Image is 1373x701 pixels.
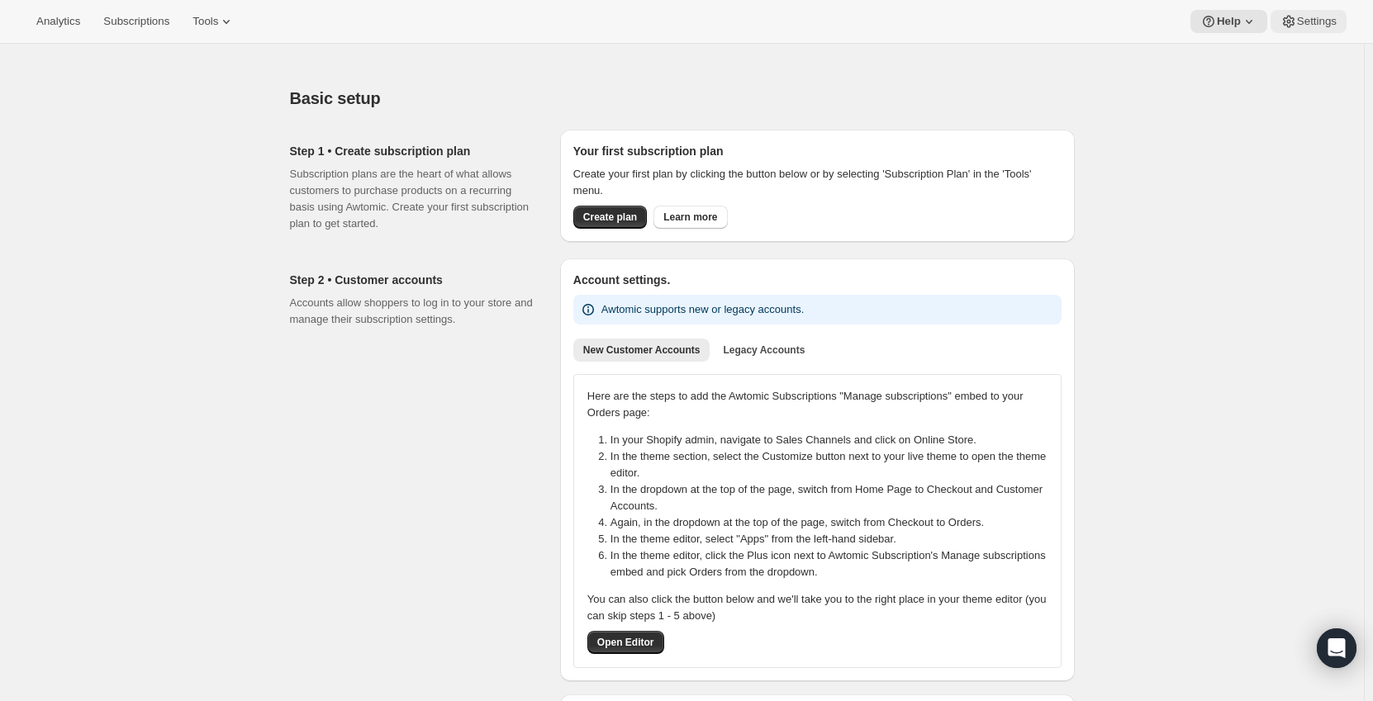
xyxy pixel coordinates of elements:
[290,166,534,232] p: Subscription plans are the heart of what allows customers to purchase products on a recurring bas...
[610,514,1057,531] li: Again, in the dropdown at the top of the page, switch from Checkout to Orders.
[1271,10,1347,33] button: Settings
[573,143,1062,159] h2: Your first subscription plan
[573,166,1062,199] p: Create your first plan by clicking the button below or by selecting 'Subscription Plan' in the 'T...
[93,10,179,33] button: Subscriptions
[663,211,717,224] span: Learn more
[610,448,1057,481] li: In the theme section, select the Customize button next to your live theme to open the theme editor.
[610,481,1057,514] li: In the dropdown at the top of the page, switch from Home Page to Checkout and Customer Accounts.
[587,631,664,654] button: Open Editor
[183,10,245,33] button: Tools
[192,15,218,28] span: Tools
[573,206,647,229] button: Create plan
[290,89,381,107] span: Basic setup
[583,343,701,357] span: New Customer Accounts
[290,272,534,288] h2: Step 2 • Customer accounts
[1317,628,1356,668] div: Open Intercom Messenger
[290,295,534,328] p: Accounts allow shoppers to log in to your store and manage their subscription settings.
[26,10,90,33] button: Analytics
[587,591,1048,624] p: You can also click the button below and we'll take you to the right place in your theme editor (y...
[573,272,1062,288] h2: Account settings.
[713,339,815,362] button: Legacy Accounts
[573,339,710,362] button: New Customer Accounts
[610,432,1057,448] li: In your Shopify admin, navigate to Sales Channels and click on Online Store.
[610,547,1057,580] li: In the theme editor, click the Plus icon next to Awtomic Subscription's Manage subscriptions embe...
[583,211,637,224] span: Create plan
[1297,15,1337,28] span: Settings
[653,206,727,229] a: Learn more
[587,388,1048,421] p: Here are the steps to add the Awtomic Subscriptions "Manage subscriptions" embed to your Orders p...
[1190,10,1267,33] button: Help
[601,301,804,318] p: Awtomic supports new or legacy accounts.
[597,636,654,649] span: Open Editor
[723,343,805,357] span: Legacy Accounts
[36,15,80,28] span: Analytics
[103,15,169,28] span: Subscriptions
[290,143,534,159] h2: Step 1 • Create subscription plan
[610,531,1057,547] li: In the theme editor, select "Apps" from the left-hand sidebar.
[1217,15,1241,28] span: Help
